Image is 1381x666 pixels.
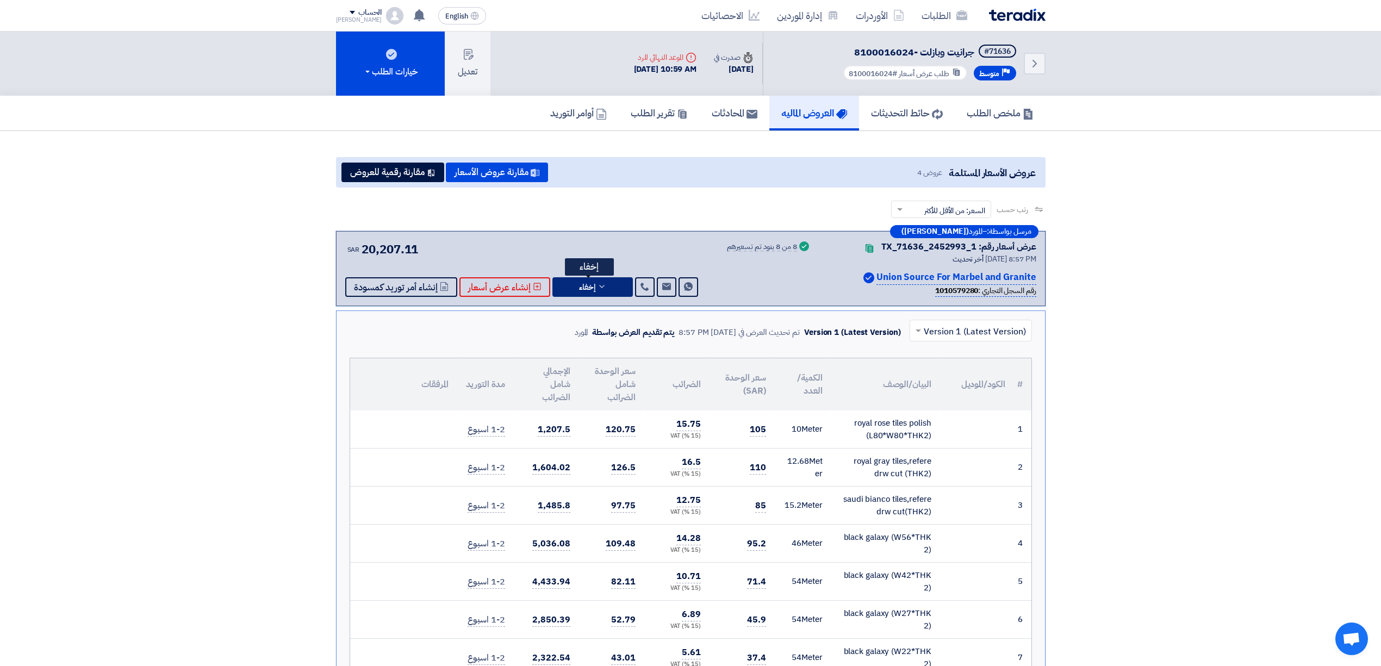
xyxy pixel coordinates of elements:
a: الطلبات [913,3,976,28]
div: 8 من 8 بنود تم تسعيرهم [727,243,797,252]
span: 16.5 [682,456,701,469]
span: 1-2 اسبوع [468,423,505,437]
img: profile_test.png [386,7,403,24]
span: 12.75 [676,494,701,507]
span: 46 [792,537,801,549]
h5: حائط التحديثات [871,107,943,119]
td: Meter [775,487,831,525]
td: 2 [1014,449,1031,487]
a: ملخص الطلب [955,96,1046,130]
div: Open chat [1335,623,1368,655]
div: royal rose tiles polish (L80*W80*THK2) [840,417,931,441]
div: إخفاء [565,258,614,276]
span: SAR [347,245,360,254]
th: البيان/الوصف [831,358,940,410]
div: عرض أسعار رقم: TX_71636_2452993_1 [881,240,1036,253]
span: عروض 4 [917,167,942,178]
span: 6.89 [682,608,701,621]
span: أخر تحديث [953,253,984,265]
b: ([PERSON_NAME]) [901,228,969,235]
th: سعر الوحدة (SAR) [710,358,775,410]
td: 1 [1014,410,1031,449]
a: تقرير الطلب [619,96,700,130]
h5: أوامر التوريد [550,107,607,119]
th: الإجمالي شامل الضرائب [514,358,579,410]
span: طلب عرض أسعار [899,68,949,79]
span: 14.28 [676,532,701,545]
td: 5 [1014,563,1031,601]
div: يتم تقديم العرض بواسطة [592,326,674,339]
a: أوامر التوريد [538,96,619,130]
div: خيارات الطلب [363,65,418,78]
th: مدة التوريد [457,358,514,410]
span: إنشاء عرض أسعار [468,283,531,291]
span: 1,604.02 [532,461,570,475]
span: 71.4 [747,575,766,589]
span: 97.75 [611,499,636,513]
span: 4,433.94 [532,575,570,589]
span: 85 [755,499,766,513]
div: Version 1 (Latest Version) [804,326,900,339]
span: 82.11 [611,575,636,589]
span: 54 [792,613,801,625]
span: 110 [750,461,766,475]
div: saudi bianco tiles,refere drw cut(THK2) [840,493,931,518]
button: إخفاء [552,277,633,297]
a: المحادثات [700,96,769,130]
th: الكود/الموديل [940,358,1014,410]
button: مقارنة عروض الأسعار [446,163,548,182]
th: المرفقات [350,358,457,410]
td: Meter [775,563,831,601]
span: 54 [792,575,801,587]
span: 95.2 [747,537,766,551]
span: عروض الأسعار المستلمة [949,165,1035,180]
div: royal gray tiles,refere drw cut (THK2) [840,455,931,480]
a: العروض الماليه [769,96,859,130]
div: تم تحديث العرض في [DATE] 8:57 PM [679,326,800,339]
span: 2,322.54 [532,651,570,665]
span: 10.71 [676,570,701,583]
span: 15.2 [785,499,801,511]
span: [DATE] 8:57 PM [985,253,1036,265]
span: 1-2 اسبوع [468,575,505,589]
span: مرسل بواسطة: [987,228,1031,235]
img: Teradix logo [989,9,1046,21]
span: إنشاء أمر توريد كمسودة [354,283,438,291]
span: 15.75 [676,418,701,431]
span: 126.5 [611,461,636,475]
td: Meter [775,525,831,563]
div: black galaxy (W27*THK 2) [840,607,931,632]
span: 43.01 [611,651,636,665]
button: English [438,7,486,24]
div: [DATE] [714,63,753,76]
th: الكمية/العدد [775,358,831,410]
td: Meter [775,449,831,487]
span: 1,207.5 [538,423,570,437]
div: الحساب [358,8,382,17]
span: 5.61 [682,646,701,659]
span: رتب حسب [997,204,1028,215]
div: المورد [575,326,588,339]
span: English [445,13,468,20]
div: الموعد النهائي للرد [634,52,697,63]
span: 2,850.39 [532,613,570,627]
span: 45.9 [747,613,766,627]
th: سعر الوحدة شامل الضرائب [579,358,644,410]
div: صدرت في [714,52,753,63]
td: 3 [1014,487,1031,525]
th: الضرائب [644,358,710,410]
div: (15 %) VAT [653,584,701,593]
a: الاحصائيات [693,3,768,28]
td: Meter [775,601,831,639]
a: حائط التحديثات [859,96,955,130]
span: 1-2 اسبوع [468,499,505,513]
div: black galaxy (W56*THK 2) [840,531,931,556]
div: (15 %) VAT [653,470,701,479]
span: 1-2 اسبوع [468,651,505,665]
div: – [890,225,1038,238]
span: جرانيت وبازلت -8100016024 [854,45,974,59]
button: تعديل [445,32,490,96]
h5: المحادثات [712,107,757,119]
div: (15 %) VAT [653,622,701,631]
span: المورد [969,228,982,235]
